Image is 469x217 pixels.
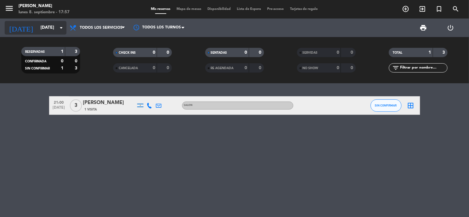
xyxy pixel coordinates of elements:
i: add_circle_outline [402,5,410,13]
strong: 0 [153,66,155,70]
strong: 0 [337,50,339,55]
strong: 3 [75,49,79,54]
span: CHECK INS [119,51,136,54]
strong: 0 [259,50,262,55]
span: CANCELADA [119,67,138,70]
span: Lista de Espera [234,7,264,11]
span: SALON [184,104,193,106]
strong: 0 [337,66,339,70]
span: Mapa de mesas [173,7,204,11]
span: RE AGENDADA [211,67,234,70]
i: border_all [407,102,415,109]
span: Todos los servicios [80,26,122,30]
strong: 0 [245,50,247,55]
span: [DATE] [51,106,67,113]
input: Filtrar por nombre... [399,65,447,71]
span: SENTADAS [211,51,227,54]
i: search [452,5,460,13]
strong: 0 [351,66,354,70]
strong: 0 [167,66,171,70]
span: 3 [70,99,82,112]
span: 1 Visita [85,107,97,112]
div: [PERSON_NAME] [83,99,136,107]
i: turned_in_not [436,5,443,13]
strong: 0 [75,59,79,63]
span: Mis reservas [148,7,173,11]
i: menu [5,4,14,13]
span: Pre-acceso [264,7,287,11]
strong: 0 [153,50,155,55]
strong: 0 [61,59,63,63]
strong: 0 [351,50,354,55]
strong: 3 [443,50,446,55]
strong: 0 [167,50,171,55]
span: SIN CONFIRMAR [375,104,397,107]
i: power_settings_new [447,24,454,31]
i: arrow_drop_down [58,24,65,31]
span: Disponibilidad [204,7,234,11]
div: [PERSON_NAME] [19,3,70,9]
span: Tarjetas de regalo [287,7,321,11]
strong: 3 [75,66,79,70]
span: print [420,24,427,31]
button: menu [5,4,14,15]
button: SIN CONFIRMAR [371,99,402,112]
strong: 0 [259,66,262,70]
div: lunes 8. septiembre - 17:57 [19,9,70,15]
div: LOG OUT [437,19,464,37]
span: TOTAL [393,51,402,54]
strong: 1 [429,50,431,55]
i: [DATE] [5,21,37,35]
i: filter_list [392,64,399,72]
span: CONFIRMADA [25,60,46,63]
strong: 1 [61,49,63,54]
span: NO SHOW [303,67,318,70]
strong: 0 [245,66,247,70]
i: exit_to_app [419,5,426,13]
span: 21:00 [51,98,67,106]
span: RESERVADAS [25,50,45,53]
span: SERVIDAS [303,51,318,54]
strong: 1 [61,66,63,70]
span: SIN CONFIRMAR [25,67,50,70]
